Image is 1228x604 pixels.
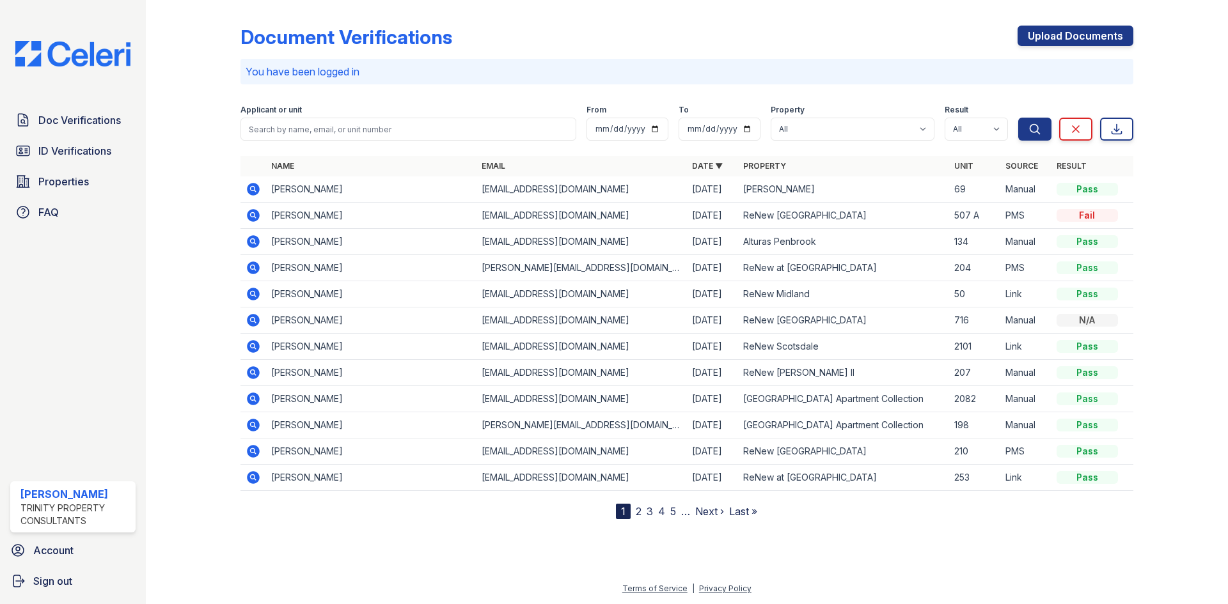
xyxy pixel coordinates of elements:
[1057,288,1118,300] div: Pass
[738,281,949,307] td: ReNew Midland
[945,105,968,115] label: Result
[476,334,687,360] td: [EMAIL_ADDRESS][DOMAIN_NAME]
[699,584,752,593] a: Privacy Policy
[476,255,687,281] td: [PERSON_NAME][EMAIL_ADDRESS][DOMAIN_NAME]
[266,334,476,360] td: [PERSON_NAME]
[729,505,757,518] a: Last »
[1018,26,1133,46] a: Upload Documents
[10,169,136,194] a: Properties
[687,334,738,360] td: [DATE]
[476,176,687,203] td: [EMAIL_ADDRESS][DOMAIN_NAME]
[771,105,805,115] label: Property
[949,438,1000,465] td: 210
[738,203,949,229] td: ReNew [GEOGRAPHIC_DATA]
[240,105,302,115] label: Applicant or unit
[38,112,121,128] span: Doc Verifications
[266,465,476,491] td: [PERSON_NAME]
[738,438,949,465] td: ReNew [GEOGRAPHIC_DATA]
[687,203,738,229] td: [DATE]
[1057,340,1118,353] div: Pass
[687,360,738,386] td: [DATE]
[1057,445,1118,458] div: Pass
[687,412,738,438] td: [DATE]
[1057,314,1118,327] div: N/A
[266,281,476,307] td: [PERSON_NAME]
[949,465,1000,491] td: 253
[687,281,738,307] td: [DATE]
[476,281,687,307] td: [EMAIL_ADDRESS][DOMAIN_NAME]
[622,584,688,593] a: Terms of Service
[20,486,130,502] div: [PERSON_NAME]
[949,360,1000,386] td: 207
[681,504,690,519] span: …
[949,386,1000,412] td: 2082
[1005,161,1038,171] a: Source
[20,502,130,527] div: Trinity Property Consultants
[687,386,738,412] td: [DATE]
[949,281,1000,307] td: 50
[949,307,1000,334] td: 716
[5,41,141,66] img: CE_Logo_Blue-a8612792a0a2168367f1c8372b55b34899dd931a85d93a1a3d3e32e68fde9ad4.png
[1000,281,1051,307] td: Link
[5,568,141,594] button: Sign out
[1057,419,1118,431] div: Pass
[1057,161,1087,171] a: Result
[687,307,738,334] td: [DATE]
[743,161,786,171] a: Property
[33,573,72,589] span: Sign out
[1057,366,1118,379] div: Pass
[738,360,949,386] td: ReNew [PERSON_NAME] II
[692,161,723,171] a: Date ▼
[738,229,949,255] td: Alturas Penbrook
[1000,465,1051,491] td: Link
[1000,307,1051,334] td: Manual
[1000,386,1051,412] td: Manual
[476,360,687,386] td: [EMAIL_ADDRESS][DOMAIN_NAME]
[695,505,724,518] a: Next ›
[266,307,476,334] td: [PERSON_NAME]
[1057,209,1118,222] div: Fail
[687,176,738,203] td: [DATE]
[949,203,1000,229] td: 507 A
[949,334,1000,360] td: 2101
[738,334,949,360] td: ReNew Scotsdale
[1000,438,1051,465] td: PMS
[476,203,687,229] td: [EMAIL_ADDRESS][DOMAIN_NAME]
[266,360,476,386] td: [PERSON_NAME]
[10,138,136,164] a: ID Verifications
[647,505,653,518] a: 3
[738,307,949,334] td: ReNew [GEOGRAPHIC_DATA]
[38,174,89,189] span: Properties
[1000,203,1051,229] td: PMS
[1000,334,1051,360] td: Link
[738,412,949,438] td: [GEOGRAPHIC_DATA] Apartment Collection
[482,161,505,171] a: Email
[1057,261,1118,274] div: Pass
[616,504,631,519] div: 1
[949,229,1000,255] td: 134
[266,438,476,465] td: [PERSON_NAME]
[271,161,294,171] a: Name
[1000,176,1051,203] td: Manual
[476,386,687,412] td: [EMAIL_ADDRESS][DOMAIN_NAME]
[266,386,476,412] td: [PERSON_NAME]
[658,505,665,518] a: 4
[1000,229,1051,255] td: Manual
[1000,360,1051,386] td: Manual
[1057,235,1118,248] div: Pass
[586,105,606,115] label: From
[636,505,642,518] a: 2
[266,412,476,438] td: [PERSON_NAME]
[266,255,476,281] td: [PERSON_NAME]
[949,176,1000,203] td: 69
[692,584,695,593] div: |
[687,438,738,465] td: [DATE]
[266,203,476,229] td: [PERSON_NAME]
[246,64,1128,79] p: You have been logged in
[738,255,949,281] td: ReNew at [GEOGRAPHIC_DATA]
[266,176,476,203] td: [PERSON_NAME]
[738,386,949,412] td: [GEOGRAPHIC_DATA] Apartment Collection
[949,255,1000,281] td: 204
[476,465,687,491] td: [EMAIL_ADDRESS][DOMAIN_NAME]
[38,205,59,220] span: FAQ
